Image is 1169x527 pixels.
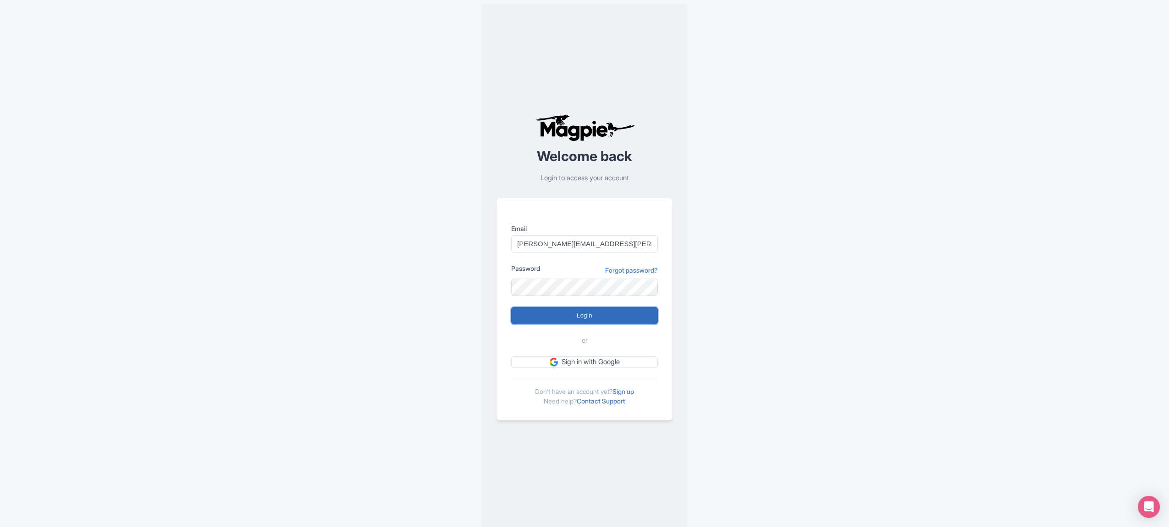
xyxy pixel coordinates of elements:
[511,356,658,368] a: Sign in with Google
[497,173,672,183] p: Login to access your account
[612,387,634,395] a: Sign up
[533,114,636,141] img: logo-ab69f6fb50320c5b225c76a69d11143b.png
[582,335,588,346] span: or
[1138,496,1160,518] div: Open Intercom Messenger
[511,379,658,406] div: Don't have an account yet? Need help?
[605,265,658,275] a: Forgot password?
[511,307,658,324] input: Login
[511,235,658,253] input: you@example.com
[511,224,658,233] label: Email
[497,149,672,164] h2: Welcome back
[511,263,540,273] label: Password
[550,358,558,366] img: google.svg
[577,397,625,405] a: Contact Support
